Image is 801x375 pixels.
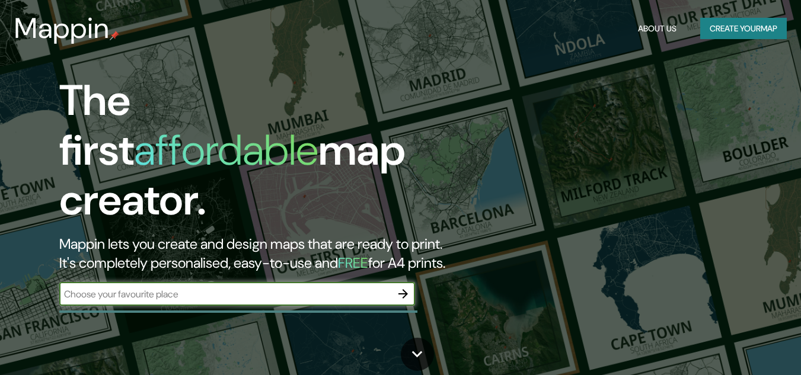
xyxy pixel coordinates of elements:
[110,31,119,40] img: mappin-pin
[700,18,787,40] button: Create yourmap
[338,254,368,272] h5: FREE
[59,287,391,301] input: Choose your favourite place
[14,12,110,45] h3: Mappin
[134,123,318,178] h1: affordable
[633,18,681,40] button: About Us
[59,76,460,235] h1: The first map creator.
[59,235,460,273] h2: Mappin lets you create and design maps that are ready to print. It's completely personalised, eas...
[695,329,788,362] iframe: Help widget launcher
